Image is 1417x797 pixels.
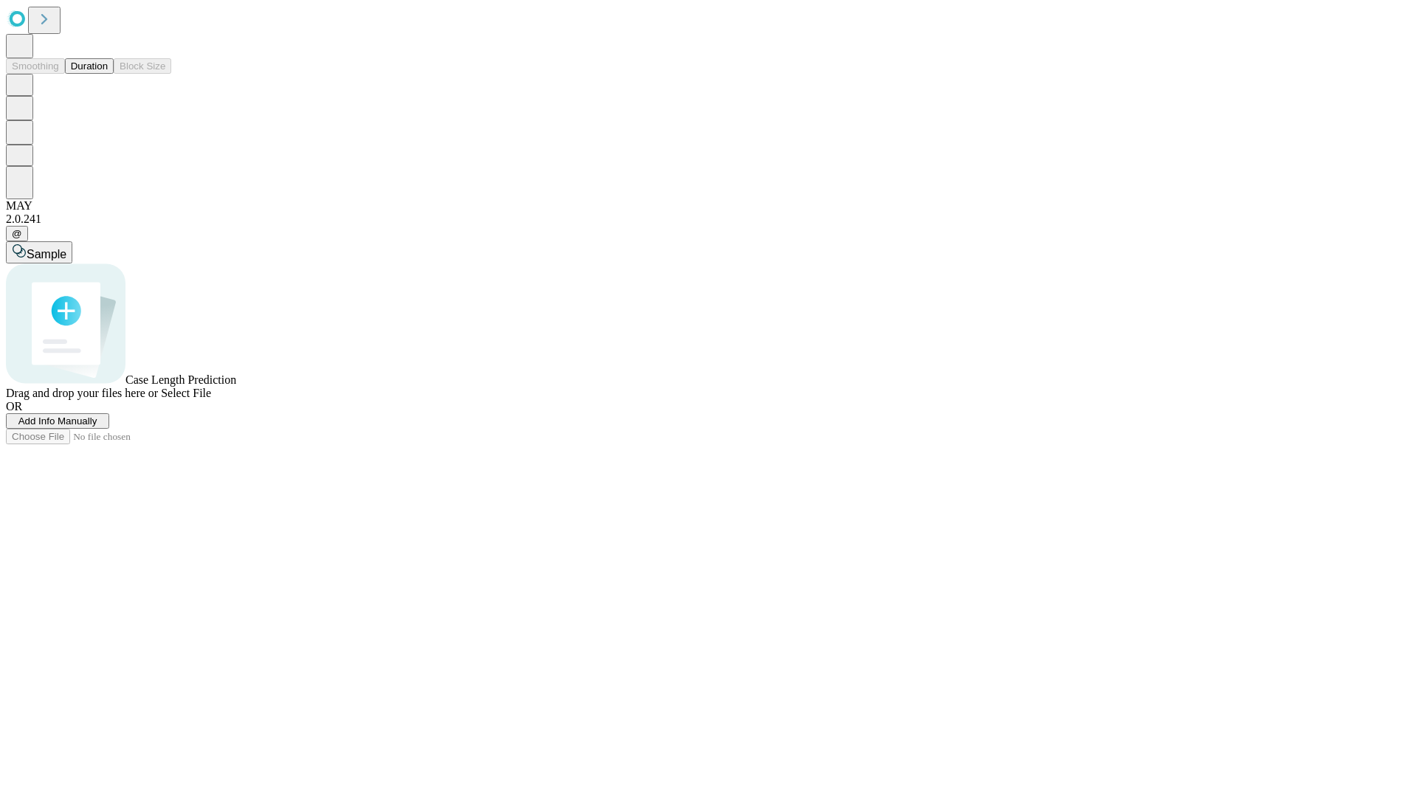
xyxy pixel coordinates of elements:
[27,248,66,261] span: Sample
[114,58,171,74] button: Block Size
[6,387,158,399] span: Drag and drop your files here or
[125,373,236,386] span: Case Length Prediction
[6,226,28,241] button: @
[65,58,114,74] button: Duration
[6,241,72,263] button: Sample
[6,213,1411,226] div: 2.0.241
[6,199,1411,213] div: MAY
[161,387,211,399] span: Select File
[6,58,65,74] button: Smoothing
[12,228,22,239] span: @
[6,413,109,429] button: Add Info Manually
[18,415,97,427] span: Add Info Manually
[6,400,22,413] span: OR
